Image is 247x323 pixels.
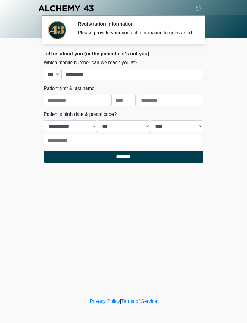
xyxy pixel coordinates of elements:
[90,299,120,304] a: Privacy Policy
[120,299,121,304] a: |
[48,21,66,39] img: Agent Avatar
[44,111,117,118] label: Patient's birth date & postal code?
[44,51,203,57] h2: Tell us about you (or the patient if it's not you)
[38,5,94,12] img: Alchemy 43 Logo
[44,85,96,92] label: Patient first & last name:
[121,299,157,304] a: Terms of Service
[78,29,194,36] div: Please provide your contact information to get started.
[78,21,194,27] h2: Registration Information
[44,59,137,66] label: Which mobile number can we reach you at?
